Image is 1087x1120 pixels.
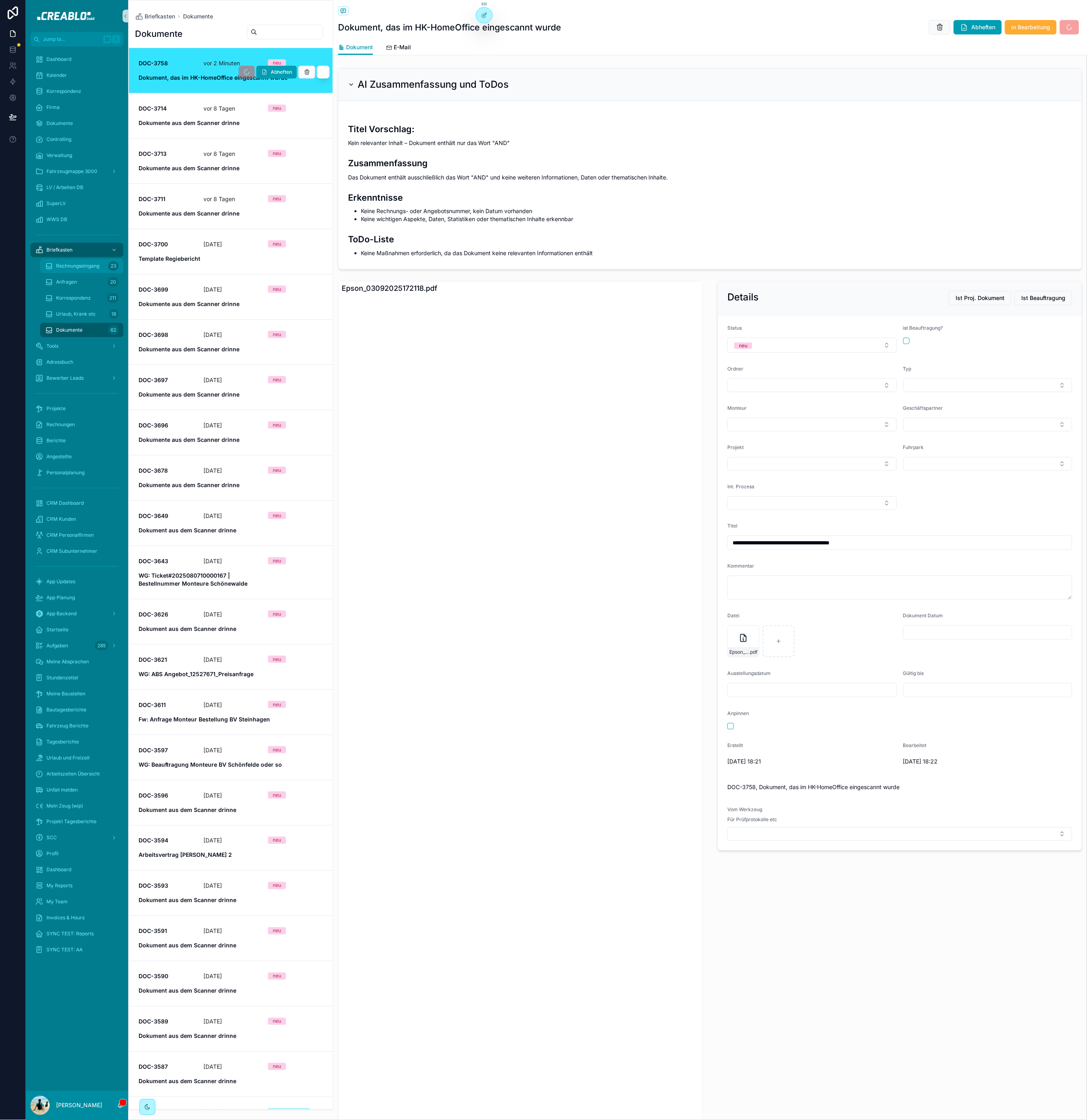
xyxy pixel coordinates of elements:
a: DOC-3700[DATE]neuTemplate Regiebericht [129,229,333,274]
div: neu [273,286,281,293]
span: Dokumente [46,120,73,127]
span: Fahrzeugmappe 3000 [46,168,97,175]
a: Unfall melden [30,783,123,797]
span: Status [727,325,742,331]
a: Aufgaben285 [30,639,123,653]
span: Bautagesberichte [46,707,87,713]
span: Meine Baustellen [46,691,85,697]
span: Anpinnen [727,710,749,716]
strong: Dokument aus dem Scanner drinne [139,897,236,904]
p: [DATE] [203,376,222,384]
strong: Dokument aus dem Scanner drinne [139,527,236,534]
a: DOC-3621[DATE]neuWG: ABS Angebot_12527671_Preisanfrage [129,644,333,689]
a: DOC-3758vor 2 MinutenneuDokument, das im HK-HomeOffice eingescannt wurdeAbheftenLoading [129,48,333,93]
img: App logo [32,10,122,22]
a: App Backend [30,606,123,621]
span: Ist Proj. Dokument [956,294,1004,302]
a: Arbeitszeiten Übersicht [30,767,123,781]
a: Rechnungseingang23 [40,259,123,273]
span: CRM Kunden [46,516,76,522]
a: Kalender [30,68,123,83]
strong: DOC-3590 [139,973,168,980]
strong: DOC-3591 [139,928,167,935]
button: Select Button [727,338,897,353]
p: [DATE] [203,1063,222,1071]
a: DOC-3643[DATE]neuWG: Ticket#2025080710000167 | Bestellnummer Monteure Schönewalde [129,546,333,599]
strong: DOC-3714 [139,105,167,112]
a: App Updates [30,574,123,589]
span: Int. Prozess [727,483,754,489]
div: 285 [95,641,108,651]
a: E-Mail [386,40,411,56]
strong: DOC-3594 [139,837,168,844]
span: SuperLV [46,200,66,207]
a: Firma [30,100,123,115]
button: Select Button [727,457,897,471]
a: DOC-3713vor 8 TagenneuDokumente aus dem Scanner drinne [129,138,333,183]
a: DOC-3696[DATE]neuDokumente aus dem Scanner drinne [129,410,333,455]
button: Select Button [903,418,1072,431]
a: Tagesberichte [30,735,123,749]
strong: DOC-3696 [139,422,168,429]
a: Fahrzeugmappe 3000 [30,164,123,179]
a: DOC-3590[DATE]neuDokument aus dem Scanner drinne [129,961,333,1006]
a: Korrespondenz [30,84,123,99]
a: SYNC TEST: Reports [30,927,123,941]
button: Select Button [903,457,1072,471]
a: DOC-3593[DATE]neuDokument aus dem Scanner drinne [129,870,333,916]
a: Korrespondenz211 [40,291,123,305]
span: Ist Beauftragung [1021,294,1065,302]
span: in Bearbeitung [1011,23,1050,31]
a: Rechnungen [30,417,123,432]
h2: Details [727,291,759,304]
span: Projekte [46,405,66,412]
span: Abheften [271,69,292,75]
strong: DOC-3711 [139,195,165,202]
p: [DATE] [203,746,222,754]
div: neu [273,240,281,248]
strong: Dokumente aus dem Scanner drinne [139,346,240,353]
a: DOC-3698[DATE]neuDokumente aus dem Scanner drinne [129,319,333,365]
a: Fahrzeug Berichte [30,719,123,733]
p: [DATE] [203,240,222,248]
a: Invoices & Hours [30,911,123,925]
span: Rechnungen [46,421,75,428]
a: DOC-3589[DATE]neuDokument aus dem Scanner drinne [129,1006,333,1052]
strong: Dokumente aus dem Scanner drinne [139,165,240,171]
a: Personalplanung [30,465,123,480]
a: DOC-3711vor 8 TagenneuDokumente aus dem Scanner drinne [129,183,333,229]
h3: Titel Vorschlag: [348,123,1072,135]
a: DOC-3611[DATE]neuFw: Anfrage Monteur Bestellung BV Steinhagen [129,689,333,735]
span: Firma [46,104,60,111]
p: Das Dokument enthält ausschließlich das Wort "AND" und keine weiteren Informationen, Daten oder t... [348,173,1072,181]
span: Invoices & Hours [46,915,85,921]
span: Unfall melden [46,787,78,793]
a: Angestellte [30,449,123,464]
a: Berichte [30,433,123,448]
a: SYNC TEST: AA [30,943,123,957]
button: Abheften [256,66,297,79]
span: Fuhrpark [903,444,924,450]
a: Anfragen20 [40,275,123,289]
div: neu [273,973,281,980]
div: scrollable content [26,46,128,968]
button: Select Button [727,496,897,510]
a: DOC-3596[DATE]neuDokument aus dem Scanner drinne [129,780,333,825]
h1: Dokumente [135,28,183,39]
a: Dashboard [30,863,123,877]
a: Dokumente [30,116,123,131]
div: neu [739,342,747,349]
span: Arbeitszeiten Übersicht [46,771,100,777]
p: [DATE] [203,792,222,800]
strong: Dokumente aus dem Scanner drinne [139,210,240,217]
strong: Dokumente aus dem Scanner drinne [139,391,240,398]
button: Ist Beauftragung [1015,291,1072,305]
a: Profil [30,847,123,861]
span: ist Beauftragung? [903,325,943,331]
span: App Backend [46,610,76,617]
p: vor 8 Tagen [203,150,235,158]
span: Typ [903,366,912,372]
li: Keine Rechnungs- oder Angebotsnummer, kein Datum vorhanden [361,207,1072,215]
div: neu [273,421,281,429]
a: DOC-3678[DATE]neuDokumente aus dem Scanner drinne [129,455,333,500]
